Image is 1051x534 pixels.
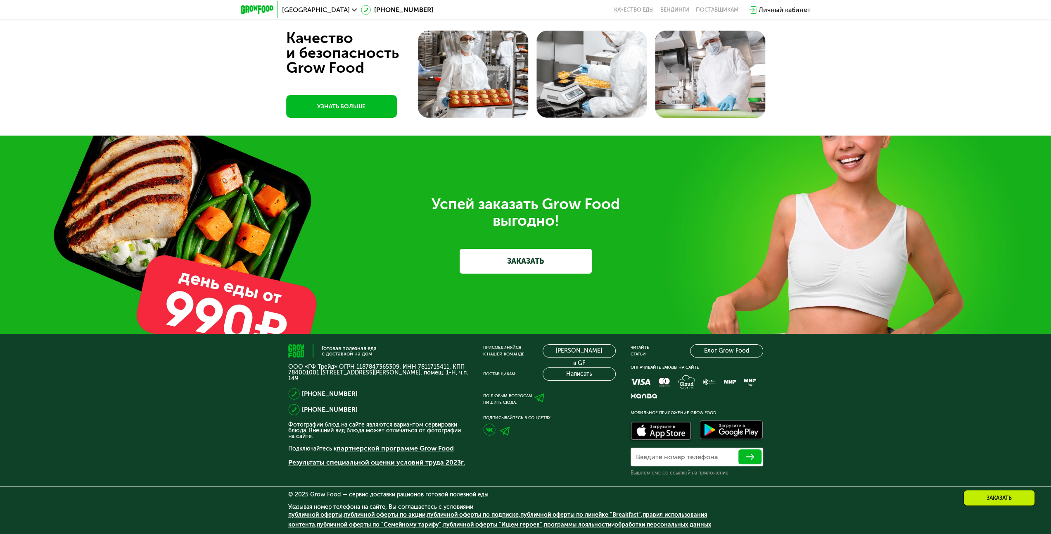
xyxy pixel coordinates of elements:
[614,521,711,528] a: обработки персональных данных
[288,504,763,534] div: Указывая номер телефона на сайте, Вы соглашаетесь с условиями
[302,405,358,415] a: [PHONE_NUMBER]
[294,196,757,229] div: Успей заказать Grow Food выгодно!
[302,389,358,399] a: [PHONE_NUMBER]
[288,422,468,439] p: Фотографии блюд на сайте являются вариантом сервировки блюда. Внешний вид блюда может отличаться ...
[288,492,763,498] div: © 2025 Grow Food — сервис доставки рационов готовой полезной еды
[631,364,763,371] div: Оплачивайте заказы на сайте
[286,95,397,118] a: УЗНАТЬ БОЛЬШЕ
[543,367,616,381] button: Написать
[288,443,468,453] p: Подключайтесь к
[282,7,350,13] span: [GEOGRAPHIC_DATA]
[443,521,542,528] a: публичной оферты "Ищем героев"
[963,490,1035,506] div: Заказать
[631,470,763,476] div: Вышлем смс со ссылкой на приложение
[614,7,654,13] a: Качество еды
[286,31,429,75] div: Качество и безопасность Grow Food
[483,344,524,358] div: Присоединяйся к нашей команде
[288,511,711,528] span: , , , , , , , и
[543,344,616,358] a: [PERSON_NAME] в GF
[361,5,433,15] a: [PHONE_NUMBER]
[690,344,763,358] a: Блог Grow Food
[636,455,718,459] label: Введите номер телефона
[344,511,425,518] a: публичной оферты по акции
[337,444,454,452] a: партнерской программе Grow Food
[696,7,738,13] div: поставщикам
[460,249,592,274] a: ЗАКАЗАТЬ
[288,511,707,528] a: правил использования контента
[288,458,465,466] a: Результаты специальной оценки условий труда 2023г.
[520,511,641,518] a: публичной оферты по линейке "Breakfast"
[660,7,689,13] a: Вендинги
[631,410,763,416] div: Мобильное приложение Grow Food
[544,521,611,528] a: программы лояльности
[698,419,765,443] img: Доступно в Google Play
[288,511,342,518] a: публичной оферты
[483,371,516,377] div: Поставщикам:
[631,344,649,358] div: Читайте статьи
[759,5,811,15] div: Личный кабинет
[483,415,616,421] div: Подписывайтесь в соцсетях
[322,346,377,356] div: Готовая полезная еда с доставкой на дом
[427,511,519,518] a: публичной оферты по подписке
[483,393,532,406] div: По любым вопросам пишите сюда:
[288,364,468,381] p: ООО «ГФ Трейд» ОГРН 1187847365309, ИНН 7811715411, КПП 784001001 [STREET_ADDRESS][PERSON_NAME], п...
[317,521,441,528] a: публичной оферты по "Семейному тарифу"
